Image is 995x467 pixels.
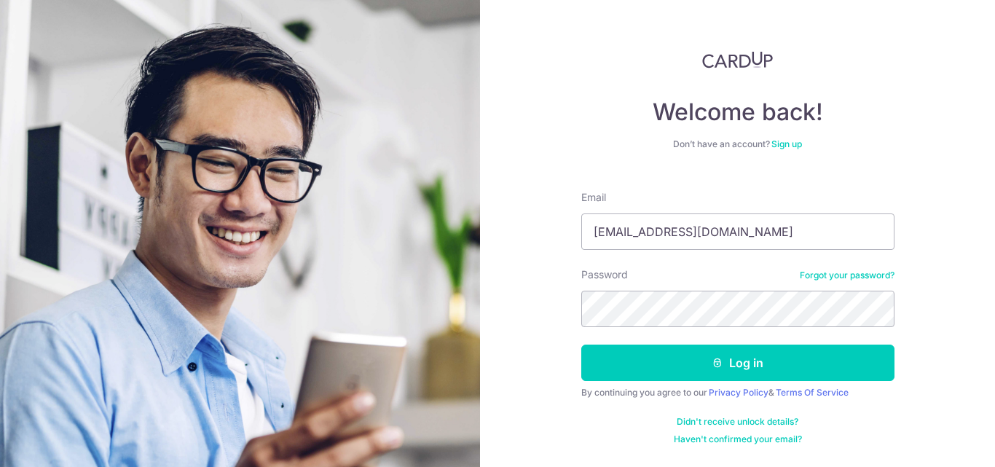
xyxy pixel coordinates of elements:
a: Sign up [771,138,802,149]
a: Privacy Policy [709,387,768,398]
a: Forgot your password? [800,270,894,281]
button: Log in [581,345,894,381]
div: By continuing you agree to our & [581,387,894,399]
label: Password [581,267,628,282]
img: CardUp Logo [702,51,774,68]
input: Enter your Email [581,213,894,250]
a: Haven't confirmed your email? [674,433,802,445]
h4: Welcome back! [581,98,894,127]
label: Email [581,190,606,205]
div: Don’t have an account? [581,138,894,150]
a: Didn't receive unlock details? [677,416,798,428]
a: Terms Of Service [776,387,849,398]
